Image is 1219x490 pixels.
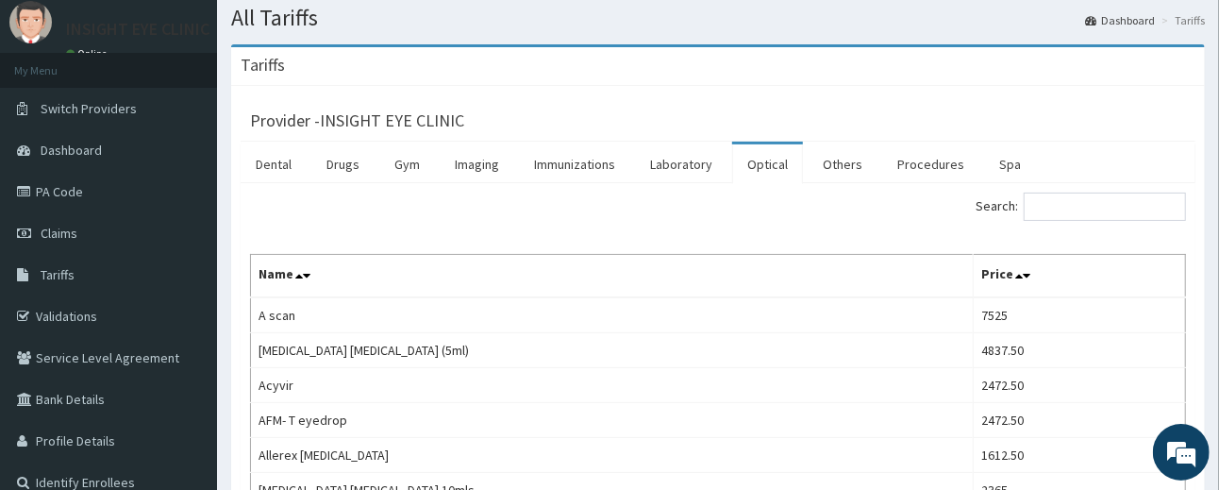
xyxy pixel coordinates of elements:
td: Allerex [MEDICAL_DATA] [251,438,974,473]
a: Drugs [311,144,375,184]
div: Minimize live chat window [309,9,355,55]
span: Claims [41,225,77,242]
a: Gym [379,144,435,184]
li: Tariffs [1157,12,1205,28]
a: Spa [984,144,1036,184]
a: Dental [241,144,307,184]
h3: Tariffs [241,57,285,74]
span: Tariffs [41,266,75,283]
td: 4837.50 [974,333,1186,368]
a: Others [808,144,877,184]
td: 2472.50 [974,403,1186,438]
span: Switch Providers [41,100,137,117]
a: Imaging [440,144,514,184]
label: Search: [976,193,1186,221]
a: Online [66,47,111,60]
h1: All Tariffs [231,6,1205,30]
td: 2472.50 [974,368,1186,403]
a: Dashboard [1085,12,1155,28]
th: Price [974,255,1186,298]
td: 1612.50 [974,438,1186,473]
textarea: Type your message and hit 'Enter' [9,306,359,372]
th: Name [251,255,974,298]
p: INSIGHT EYE CLINIC [66,21,209,38]
td: A scan [251,297,974,333]
a: Procedures [882,144,979,184]
a: Laboratory [635,144,727,184]
h3: Provider - INSIGHT EYE CLINIC [250,112,464,129]
img: d_794563401_company_1708531726252_794563401 [35,94,76,142]
a: Immunizations [519,144,630,184]
div: Chat with us now [98,106,317,130]
input: Search: [1024,193,1186,221]
td: AFM- T eyedrop [251,403,974,438]
a: Optical [732,144,803,184]
td: [MEDICAL_DATA] [MEDICAL_DATA] (5ml) [251,333,974,368]
span: Dashboard [41,142,102,159]
span: We're online! [109,133,260,324]
td: 7525 [974,297,1186,333]
img: User Image [9,1,52,43]
td: Acyvir [251,368,974,403]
